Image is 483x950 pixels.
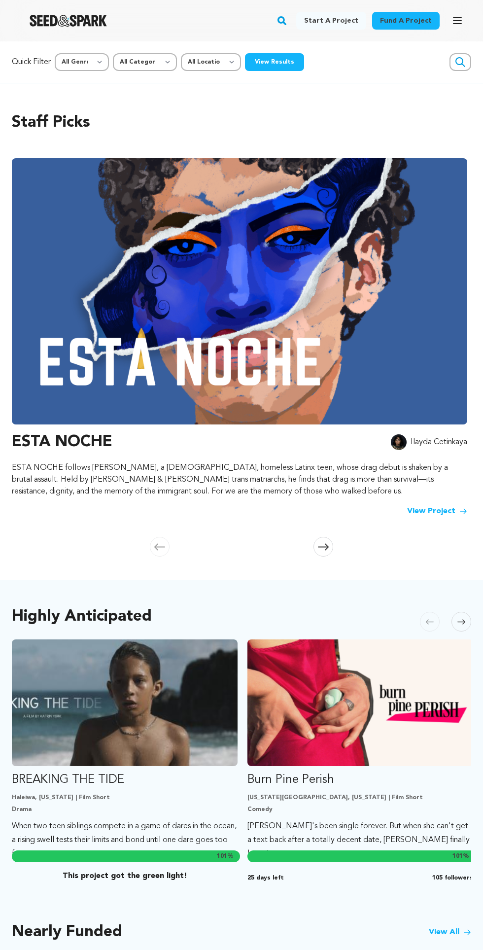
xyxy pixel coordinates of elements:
[296,12,366,30] a: Start a project
[411,436,467,448] p: Ilayda Cetinkaya
[12,772,238,788] p: BREAKING THE TIDE
[30,15,107,27] a: Seed&Spark Homepage
[12,430,112,454] h3: ESTA NOCHE
[452,853,463,859] span: 101
[452,852,469,860] span: %
[12,462,467,497] p: ESTA NOCHE follows [PERSON_NAME], a [DEMOGRAPHIC_DATA], homeless Latinx teen, whose drag debut is...
[12,806,238,813] p: Drama
[247,772,473,788] p: Burn Pine Perish
[217,853,227,859] span: 101
[12,56,51,68] p: Quick Filter
[247,794,473,802] p: [US_STATE][GEOGRAPHIC_DATA], [US_STATE] | Film Short
[372,12,440,30] a: Fund a project
[247,819,473,861] p: [PERSON_NAME]'s been single forever. But when she can't get a text back after a totally decent da...
[247,806,473,813] p: Comedy
[12,794,238,802] p: Haleiwa, [US_STATE] | Film Short
[247,874,284,882] span: 25 days left
[217,852,234,860] span: %
[429,926,471,938] a: View All
[12,639,238,861] a: Fund BREAKING THE TIDE
[247,639,473,861] a: Fund Burn Pine Perish
[407,505,467,517] a: View Project
[245,53,304,71] button: View Results
[391,434,407,450] img: 2560246e7f205256.jpg
[30,15,107,27] img: Seed&Spark Logo Dark Mode
[12,610,152,624] h2: Highly Anticipated
[12,819,238,861] p: When two teen siblings compete in a game of dares in the ocean, a rising swell tests their limits...
[12,158,467,424] img: ESTA NOCHE image
[432,874,473,882] span: 105 followers
[12,111,471,135] h2: Staff Picks
[12,870,238,882] p: This project got the green light!
[12,925,122,939] h2: Nearly Funded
